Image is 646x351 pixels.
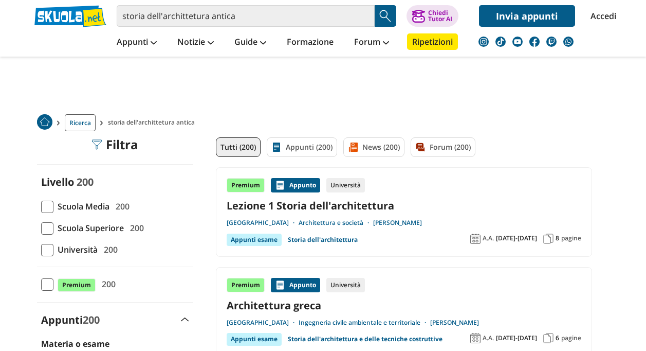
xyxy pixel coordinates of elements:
[58,278,96,292] span: Premium
[561,234,581,242] span: pagine
[512,37,523,47] img: youtube
[112,200,130,213] span: 200
[428,10,452,22] div: Chiedi Tutor AI
[41,338,109,349] label: Materia o esame
[232,33,269,52] a: Guide
[126,221,144,235] span: 200
[561,334,581,342] span: pagine
[470,333,481,343] img: Anno accademico
[343,137,404,157] a: News (200)
[529,37,540,47] img: facebook
[495,37,506,47] img: tiktok
[77,175,94,189] span: 200
[478,37,489,47] img: instagram
[275,280,285,290] img: Appunti contenuto
[41,175,74,189] label: Livello
[53,221,124,235] span: Scuola Superiore
[100,243,118,256] span: 200
[227,178,265,192] div: Premium
[590,5,612,27] a: Accedi
[41,313,100,327] label: Appunti
[352,33,392,52] a: Forum
[543,234,553,244] img: Pagine
[407,33,458,50] a: Ripetizioni
[556,334,559,342] span: 6
[373,219,422,227] a: [PERSON_NAME]
[288,234,358,246] a: Storia dell'architettura
[407,5,458,27] button: ChiediTutor AI
[546,37,557,47] img: twitch
[227,299,581,312] a: Architettura greca
[53,243,98,256] span: Università
[479,5,575,27] a: Invia appunti
[288,333,442,345] a: Storia dell'architettura e delle tecniche costruttive
[326,278,365,292] div: Università
[227,278,265,292] div: Premium
[227,319,299,327] a: [GEOGRAPHIC_DATA]
[496,234,537,242] span: [DATE]-[DATE]
[483,334,494,342] span: A.A.
[271,178,320,192] div: Appunto
[271,278,320,292] div: Appunto
[91,139,102,150] img: Filtra filtri mobile
[378,8,393,24] img: Cerca appunti, riassunti o versioni
[470,234,481,244] img: Anno accademico
[563,37,574,47] img: WhatsApp
[227,219,299,227] a: [GEOGRAPHIC_DATA]
[98,277,116,291] span: 200
[496,334,537,342] span: [DATE]-[DATE]
[227,234,282,246] div: Appunti esame
[415,142,426,152] img: Forum filtro contenuto
[556,234,559,242] span: 8
[216,137,261,157] a: Tutti (200)
[37,114,52,131] a: Home
[83,313,100,327] span: 200
[181,318,189,322] img: Apri e chiudi sezione
[175,33,216,52] a: Notizie
[275,180,285,190] img: Appunti contenuto
[284,33,336,52] a: Formazione
[227,333,282,345] div: Appunti esame
[299,319,430,327] a: Ingegneria civile ambientale e territoriale
[483,234,494,242] span: A.A.
[267,137,337,157] a: Appunti (200)
[375,5,396,27] button: Search Button
[114,33,159,52] a: Appunti
[65,114,96,131] a: Ricerca
[91,137,138,152] div: Filtra
[53,200,109,213] span: Scuola Media
[37,114,52,130] img: Home
[299,219,373,227] a: Architettura e società
[108,114,199,131] span: storia dell'archittetura antica
[271,142,282,152] img: Appunti filtro contenuto
[430,319,479,327] a: [PERSON_NAME]
[326,178,365,192] div: Università
[411,137,475,157] a: Forum (200)
[117,5,375,27] input: Cerca appunti, riassunti o versioni
[543,333,553,343] img: Pagine
[227,199,581,213] a: Lezione 1 Storia dell'architettura
[348,142,358,152] img: News filtro contenuto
